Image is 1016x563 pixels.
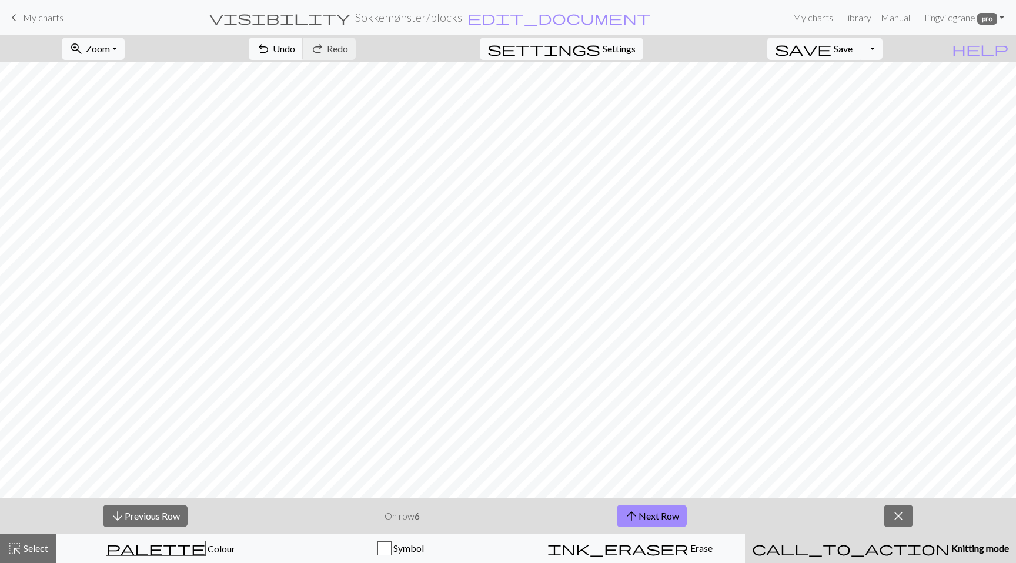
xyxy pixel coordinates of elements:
span: Knitting mode [950,542,1009,554]
a: Library [838,6,876,29]
span: call_to_action [752,540,950,557]
a: My charts [788,6,838,29]
i: Settings [487,42,600,56]
button: Zoom [62,38,125,60]
span: pro [977,13,997,25]
span: Erase [689,542,713,554]
span: visibility [209,9,350,26]
span: help [952,41,1008,57]
button: Next Row [617,505,687,527]
span: arrow_upward [624,508,639,524]
h2: Sokkemønster / blocks [355,11,462,24]
span: undo [256,41,270,57]
button: SettingsSettings [480,38,643,60]
span: edit_document [467,9,651,26]
p: On row [385,509,420,523]
span: zoom_in [69,41,83,57]
a: Manual [876,6,915,29]
span: My charts [23,12,63,23]
span: Select [22,542,48,554]
button: Symbol [286,534,516,563]
span: Undo [273,43,295,54]
span: close [891,508,905,524]
a: My charts [7,8,63,28]
span: settings [487,41,600,57]
span: palette [106,540,205,557]
span: Settings [603,42,636,56]
button: Knitting mode [745,534,1016,563]
a: Hiingvildgrane pro [915,6,1009,29]
button: Colour [56,534,286,563]
span: arrow_downward [111,508,125,524]
button: Undo [249,38,303,60]
span: Symbol [392,542,424,554]
span: highlight_alt [8,540,22,557]
span: ink_eraser [547,540,689,557]
button: Previous Row [103,505,188,527]
button: Save [767,38,861,60]
span: save [775,41,831,57]
span: Zoom [86,43,110,54]
span: keyboard_arrow_left [7,9,21,26]
button: Erase [515,534,745,563]
strong: 6 [415,510,420,521]
span: Save [834,43,853,54]
span: Colour [206,543,235,554]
